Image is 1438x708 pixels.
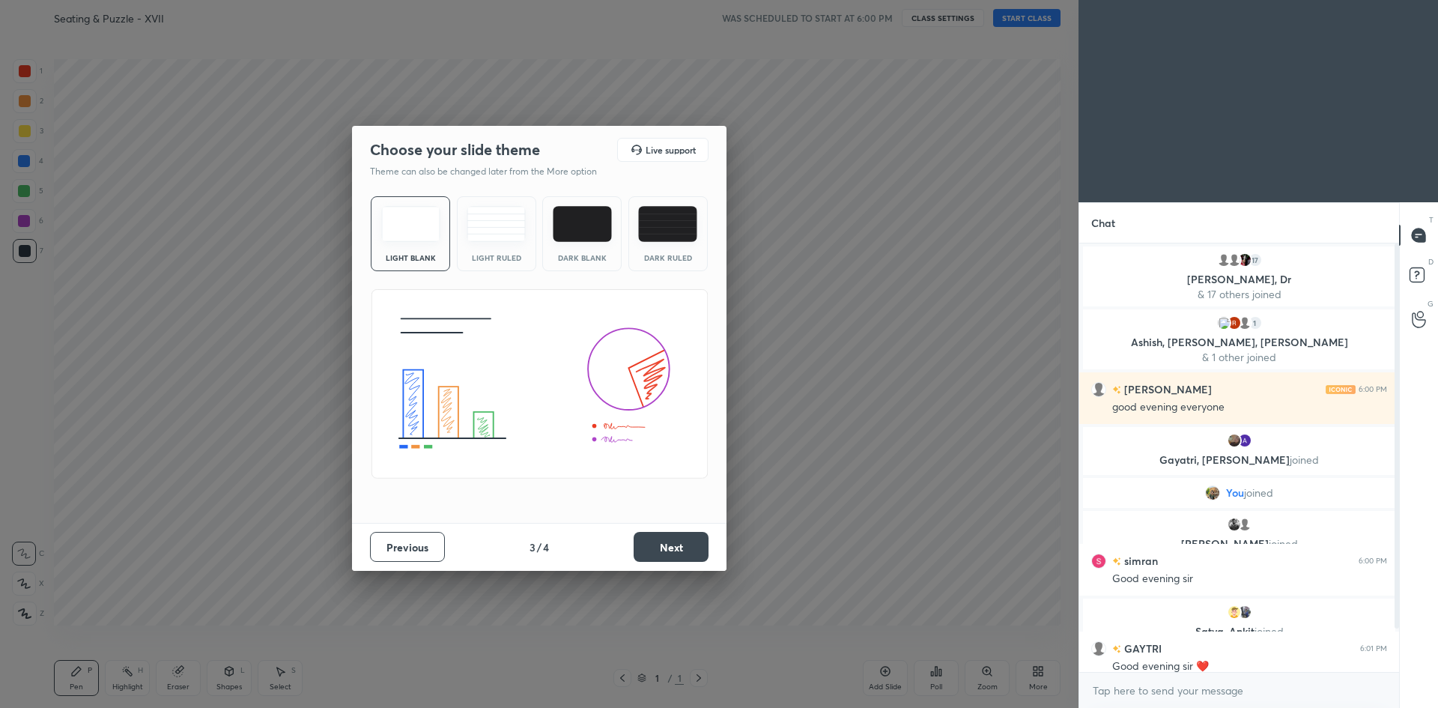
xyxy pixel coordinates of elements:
[1091,554,1106,569] img: 3
[543,539,549,555] h4: 4
[1112,400,1387,415] div: good evening everyone
[1092,336,1386,348] p: Ashish, [PERSON_NAME], [PERSON_NAME]
[1216,252,1231,267] img: default.png
[370,532,445,562] button: Previous
[380,254,440,261] div: Light Blank
[1237,433,1252,448] img: 3
[1226,487,1244,499] span: You
[381,206,440,242] img: lightTheme.e5ed3b09.svg
[1092,288,1386,300] p: & 17 others joined
[1092,538,1386,550] p: [PERSON_NAME]
[1255,624,1284,638] span: joined
[1428,256,1434,267] p: D
[1428,298,1434,309] p: G
[1269,536,1298,551] span: joined
[634,532,709,562] button: Next
[1290,453,1319,467] span: joined
[530,539,536,555] h4: 3
[1092,273,1386,285] p: [PERSON_NAME], Dr
[1112,386,1121,394] img: no-rating-badge.077c3623.svg
[1112,645,1121,653] img: no-rating-badge.077c3623.svg
[1359,557,1387,566] div: 6:00 PM
[1112,572,1387,587] div: Good evening sir
[1248,315,1263,330] div: 1
[467,254,527,261] div: Light Ruled
[1112,557,1121,566] img: no-rating-badge.077c3623.svg
[1227,433,1242,448] img: 7057e1d53da5455a902bc913bbeef7da.51686487_3
[553,206,612,242] img: darkTheme.f0cc69e5.svg
[646,145,696,154] h5: Live support
[1237,605,1252,620] img: 3
[370,165,613,178] p: Theme can also be changed later from the More option
[1248,252,1263,267] div: 17
[537,539,541,555] h4: /
[370,140,540,160] h2: Choose your slide theme
[1092,454,1386,466] p: Gayatri, [PERSON_NAME]
[1360,644,1387,653] div: 6:01 PM
[1227,605,1242,620] img: 17413501_ED869839-46DA-4B88-AD0B-DD857C32E173.png
[1326,385,1356,394] img: iconic-light.a09c19a4.png
[467,206,526,242] img: lightRuledTheme.5fabf969.svg
[1079,243,1399,672] div: grid
[1227,315,1242,330] img: 3
[1237,517,1252,532] img: default.png
[1092,626,1386,638] p: Satya, Ankit
[1112,659,1387,674] div: Good evening sir ❤️
[1227,252,1242,267] img: default.png
[1092,351,1386,363] p: & 1 other joined
[552,254,612,261] div: Dark Blank
[1091,382,1106,397] img: default.png
[1237,252,1252,267] img: a6e974add8274ef0aafb407304a63ea1.jpg
[1121,641,1162,656] h6: GAYTRI
[1359,385,1387,394] div: 6:00 PM
[1237,315,1252,330] img: default.png
[1205,485,1220,500] img: 9f5e5bf9971e4a88853fc8dad0f60a4b.jpg
[371,289,709,479] img: lightThemeBanner.fbc32fad.svg
[638,206,697,242] img: darkRuledTheme.de295e13.svg
[1091,641,1106,656] img: default.png
[1244,487,1273,499] span: joined
[1079,203,1127,243] p: Chat
[1121,381,1212,397] h6: [PERSON_NAME]
[1121,553,1158,569] h6: simran
[1216,315,1231,330] img: 3
[638,254,698,261] div: Dark Ruled
[1429,214,1434,226] p: T
[1227,517,1242,532] img: 7b64eee4602c4c64859a27d9c6e28a15.48555237_3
